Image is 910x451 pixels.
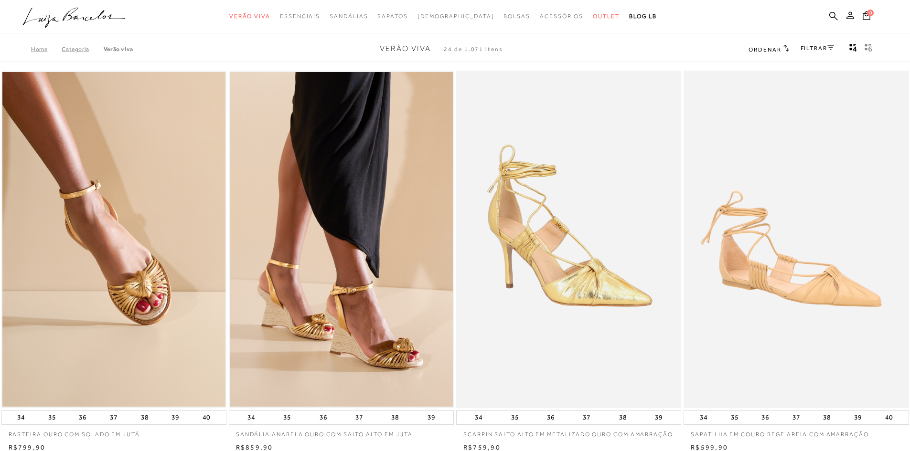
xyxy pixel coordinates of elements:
img: SANDÁLIA ANABELA OURO COM SALTO ALTO EM JUTA [230,72,453,407]
button: 38 [616,411,630,424]
span: Sandálias [330,13,368,20]
button: 37 [353,411,366,424]
button: 34 [14,411,28,424]
button: 35 [45,411,59,424]
button: 39 [851,411,865,424]
a: SAPATILHA EM COURO BEGE AREIA COM AMARRAÇÃO [684,425,909,439]
button: 40 [200,411,213,424]
span: Acessórios [540,13,583,20]
span: Verão Viva [380,44,431,53]
button: 39 [425,411,438,424]
img: RASTEIRA OURO COM SOLADO EM JUTÁ [2,72,225,407]
span: R$799,90 [9,443,46,451]
button: 38 [138,411,151,424]
span: R$859,90 [236,443,273,451]
span: [DEMOGRAPHIC_DATA] [418,13,494,20]
button: Mostrar 4 produtos por linha [846,43,860,55]
span: Outlet [593,13,620,20]
a: Verão Viva [104,46,133,52]
button: 36 [759,411,772,424]
button: 36 [317,411,330,424]
img: SCARPIN SALTO ALTO EM METALIZADO OURO COM AMARRAÇÃO [457,72,680,407]
span: Sapatos [377,13,407,20]
button: 40 [882,411,896,424]
a: SANDÁLIA ANABELA OURO COM SALTO ALTO EM JUTA SANDÁLIA ANABELA OURO COM SALTO ALTO EM JUTA [230,72,453,407]
a: FILTRAR [801,45,834,52]
a: SCARPIN SALTO ALTO EM METALIZADO OURO COM AMARRAÇÃO [456,425,681,439]
a: categoryNavScreenReaderText [280,8,320,25]
button: 35 [728,411,741,424]
a: SCARPIN SALTO ALTO EM METALIZADO OURO COM AMARRAÇÃO SCARPIN SALTO ALTO EM METALIZADO OURO COM AMA... [457,72,680,407]
button: 38 [388,411,402,424]
button: 36 [76,411,89,424]
span: R$759,90 [463,443,501,451]
button: gridText6Desc [862,43,875,55]
a: Home [31,46,62,52]
button: 34 [697,411,710,424]
a: categoryNavScreenReaderText [593,8,620,25]
a: BLOG LB [629,8,657,25]
a: SAPATILHA EM COURO BEGE AREIA COM AMARRAÇÃO SAPATILHA EM COURO BEGE AREIA COM AMARRAÇÃO [685,72,908,407]
button: 37 [790,411,803,424]
button: 39 [169,411,182,424]
a: noSubCategoriesText [418,8,494,25]
a: categoryNavScreenReaderText [330,8,368,25]
button: 34 [245,411,258,424]
button: 35 [280,411,294,424]
a: categoryNavScreenReaderText [229,8,270,25]
button: 39 [652,411,665,424]
button: 37 [107,411,120,424]
button: 34 [472,411,485,424]
span: 24 de 1.071 itens [444,46,503,52]
span: R$599,90 [691,443,728,451]
button: 36 [544,411,557,424]
a: categoryNavScreenReaderText [377,8,407,25]
span: Verão Viva [229,13,270,20]
span: Ordenar [749,46,781,53]
a: categoryNavScreenReaderText [503,8,530,25]
button: 37 [580,411,593,424]
span: BLOG LB [629,13,657,20]
button: 38 [820,411,834,424]
a: RASTEIRA OURO COM SOLADO EM JUTÁ RASTEIRA OURO COM SOLADO EM JUTÁ [2,72,225,407]
span: 0 [867,10,874,16]
a: categoryNavScreenReaderText [540,8,583,25]
span: Bolsas [503,13,530,20]
span: Essenciais [280,13,320,20]
a: SANDÁLIA ANABELA OURO COM SALTO ALTO EM JUTA [229,425,454,439]
button: 35 [508,411,522,424]
button: 0 [860,10,873,23]
img: SAPATILHA EM COURO BEGE AREIA COM AMARRAÇÃO [685,72,908,407]
a: RASTEIRA OURO COM SOLADO EM JUTÁ [1,425,226,439]
a: Categoria [62,46,103,52]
